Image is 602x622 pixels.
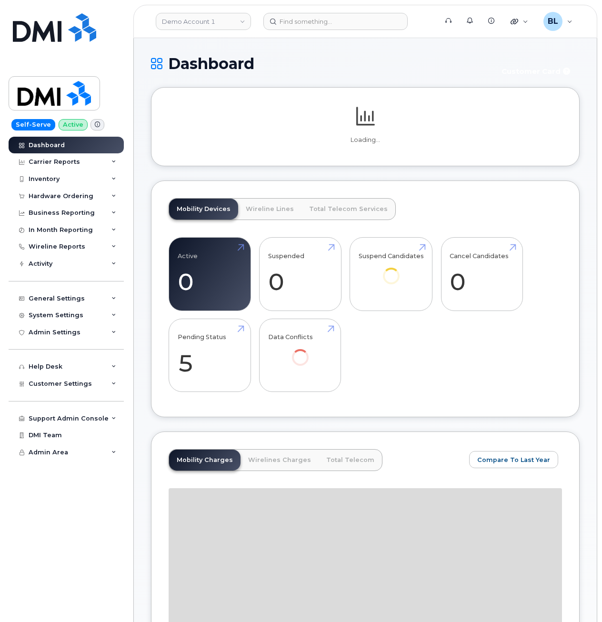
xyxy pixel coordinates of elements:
a: Data Conflicts [268,324,332,379]
a: Wirelines Charges [241,450,319,471]
a: Mobility Devices [169,199,238,220]
span: Compare To Last Year [477,455,550,464]
button: Compare To Last Year [469,451,558,468]
a: Total Telecom [319,450,382,471]
a: Cancel Candidates 0 [450,243,514,306]
a: Total Telecom Services [301,199,395,220]
p: Loading... [169,136,562,144]
a: Suspended 0 [268,243,332,306]
a: Active 0 [178,243,242,306]
a: Pending Status 5 [178,324,242,387]
a: Wireline Lines [238,199,301,220]
button: Customer Card [494,63,580,80]
h1: Dashboard [151,55,489,72]
a: Mobility Charges [169,450,241,471]
a: Suspend Candidates [359,243,424,298]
